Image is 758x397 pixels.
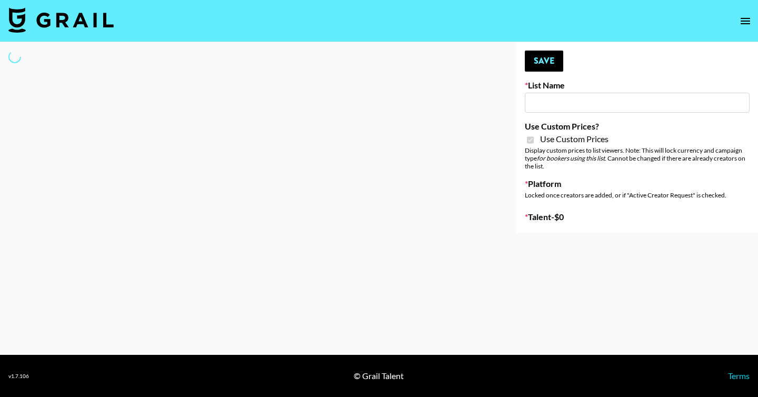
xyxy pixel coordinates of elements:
label: Platform [525,178,750,189]
div: Locked once creators are added, or if "Active Creator Request" is checked. [525,191,750,199]
img: Grail Talent [8,7,114,33]
div: © Grail Talent [354,371,404,381]
div: v 1.7.106 [8,373,29,380]
label: Use Custom Prices? [525,121,750,132]
button: open drawer [735,11,756,32]
a: Terms [728,371,750,381]
button: Save [525,51,563,72]
label: Talent - $ 0 [525,212,750,222]
div: Display custom prices to list viewers. Note: This will lock currency and campaign type . Cannot b... [525,146,750,170]
span: Use Custom Prices [540,134,609,144]
em: for bookers using this list [537,154,605,162]
label: List Name [525,80,750,91]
